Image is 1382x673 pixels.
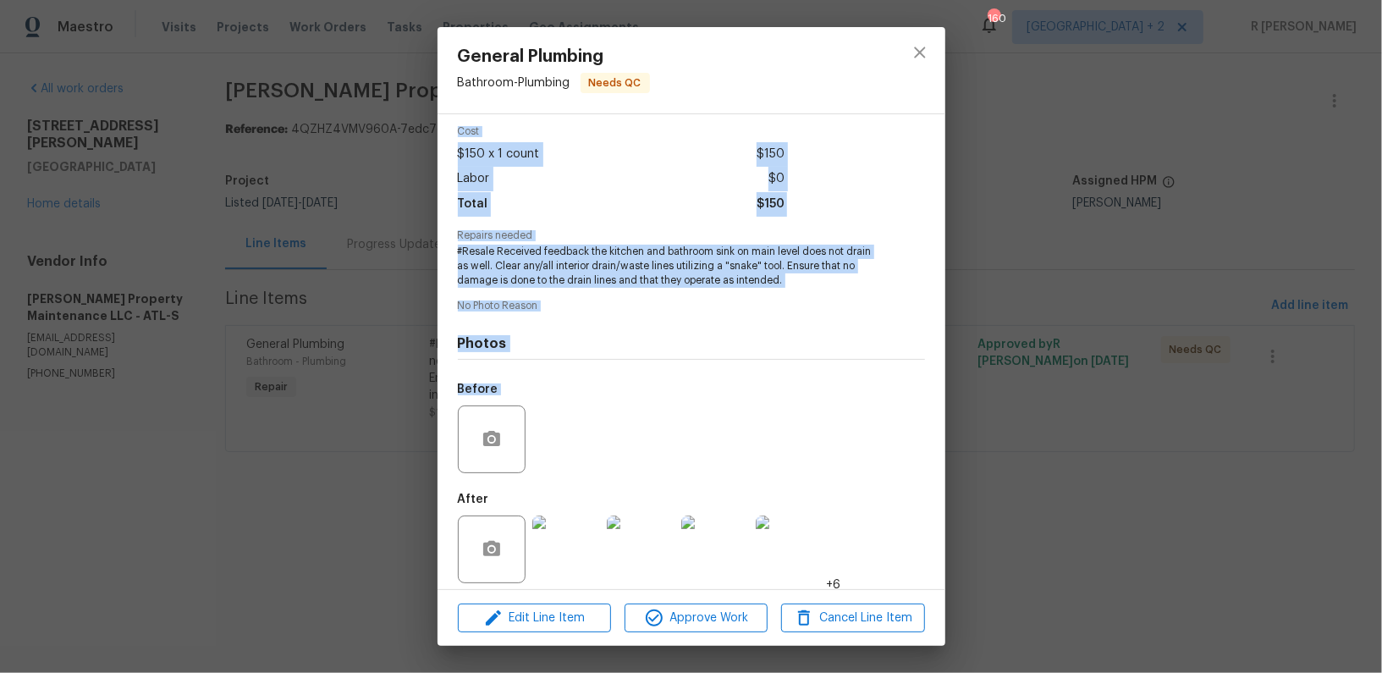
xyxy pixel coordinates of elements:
[463,608,606,629] span: Edit Line Item
[768,167,785,191] span: $0
[827,576,841,593] span: +6
[900,32,940,73] button: close
[458,192,488,217] span: Total
[458,383,498,395] h5: Before
[781,604,924,633] button: Cancel Line Item
[458,230,925,241] span: Repairs needed
[458,494,489,505] h5: After
[988,10,999,27] div: 160
[458,142,540,167] span: $150 x 1 count
[757,142,785,167] span: $150
[625,604,768,633] button: Approve Work
[458,77,570,89] span: Bathroom - Plumbing
[458,301,925,312] span: No Photo Reason
[458,47,650,66] span: General Plumbing
[458,604,611,633] button: Edit Line Item
[786,608,919,629] span: Cancel Line Item
[458,245,878,287] span: #Resale Received feedback the kitchen and bathroom sink on main level does not drain as well. Cle...
[458,335,925,352] h4: Photos
[630,608,763,629] span: Approve Work
[458,167,490,191] span: Labor
[757,192,785,217] span: $150
[582,74,648,91] span: Needs QC
[458,126,785,137] span: Cost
